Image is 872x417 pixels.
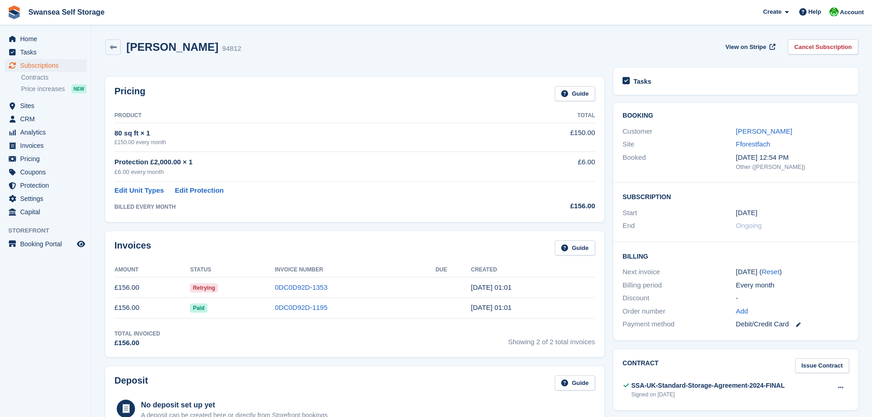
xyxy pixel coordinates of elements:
[126,41,218,53] h2: [PERSON_NAME]
[623,293,736,303] div: Discount
[623,251,849,260] h2: Billing
[736,306,748,317] a: Add
[71,84,87,93] div: NEW
[20,32,75,45] span: Home
[623,280,736,291] div: Billing period
[736,267,849,277] div: [DATE] ( )
[623,221,736,231] div: End
[20,139,75,152] span: Invoices
[736,162,849,172] div: Other ([PERSON_NAME])
[555,375,595,390] a: Guide
[555,86,595,101] a: Guide
[20,238,75,250] span: Booking Portal
[5,179,87,192] a: menu
[5,152,87,165] a: menu
[114,240,151,255] h2: Invoices
[114,86,146,101] h2: Pricing
[736,152,849,163] div: [DATE] 12:54 PM
[623,358,659,374] h2: Contract
[722,39,777,54] a: View on Stripe
[114,185,164,196] a: Edit Unit Types
[506,108,595,123] th: Total
[114,108,506,123] th: Product
[21,73,87,82] a: Contracts
[275,263,435,277] th: Invoice Number
[141,400,330,411] div: No deposit set up yet
[114,128,506,139] div: 80 sq ft × 1
[20,126,75,139] span: Analytics
[114,375,148,390] h2: Deposit
[5,206,87,218] a: menu
[788,39,858,54] a: Cancel Subscription
[5,139,87,152] a: menu
[20,59,75,72] span: Subscriptions
[20,166,75,179] span: Coupons
[736,222,762,229] span: Ongoing
[736,293,849,303] div: -
[471,263,595,277] th: Created
[5,59,87,72] a: menu
[623,267,736,277] div: Next invoice
[623,112,849,119] h2: Booking
[5,192,87,205] a: menu
[20,179,75,192] span: Protection
[114,157,506,168] div: Protection £2,000.00 × 1
[840,8,864,17] span: Account
[5,99,87,112] a: menu
[5,238,87,250] a: menu
[508,330,595,348] span: Showing 2 of 2 total invoices
[5,32,87,45] a: menu
[21,84,87,94] a: Price increases NEW
[736,319,849,330] div: Debit/Credit Card
[20,192,75,205] span: Settings
[736,140,770,148] a: Fforestfach
[20,152,75,165] span: Pricing
[20,99,75,112] span: Sites
[20,46,75,59] span: Tasks
[275,283,327,291] a: 0DC0D92D-1353
[76,238,87,249] a: Preview store
[275,303,327,311] a: 0DC0D92D-1195
[506,123,595,152] td: £150.00
[7,5,21,19] img: stora-icon-8386f47178a22dfd0bd8f6a31ec36ba5ce8667c1dd55bd0f319d3a0aa187defe.svg
[175,185,224,196] a: Edit Protection
[736,208,758,218] time: 2025-07-11 00:00:00 UTC
[25,5,108,20] a: Swansea Self Storage
[190,283,218,292] span: Retrying
[190,263,275,277] th: Status
[623,139,736,150] div: Site
[555,240,595,255] a: Guide
[114,138,506,146] div: £150.00 every month
[114,168,506,177] div: £6.00 every month
[5,166,87,179] a: menu
[808,7,821,16] span: Help
[5,46,87,59] a: menu
[20,113,75,125] span: CRM
[222,43,241,54] div: 94812
[631,381,785,390] div: SSA-UK-Standard-Storage-Agreement-2024-FINAL
[114,203,506,211] div: BILLED EVERY MONTH
[5,126,87,139] a: menu
[623,126,736,137] div: Customer
[114,277,190,298] td: £156.00
[631,390,785,399] div: Signed on [DATE]
[623,306,736,317] div: Order number
[471,283,512,291] time: 2025-08-11 00:01:05 UTC
[726,43,766,52] span: View on Stripe
[5,113,87,125] a: menu
[623,319,736,330] div: Payment method
[736,127,792,135] a: [PERSON_NAME]
[114,263,190,277] th: Amount
[435,263,471,277] th: Due
[506,152,595,182] td: £6.00
[736,280,849,291] div: Every month
[763,7,781,16] span: Create
[623,152,736,172] div: Booked
[114,330,160,338] div: Total Invoiced
[829,7,839,16] img: Andrew Robbins
[506,201,595,211] div: £156.00
[21,85,65,93] span: Price increases
[190,303,207,313] span: Paid
[114,298,190,318] td: £156.00
[623,208,736,218] div: Start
